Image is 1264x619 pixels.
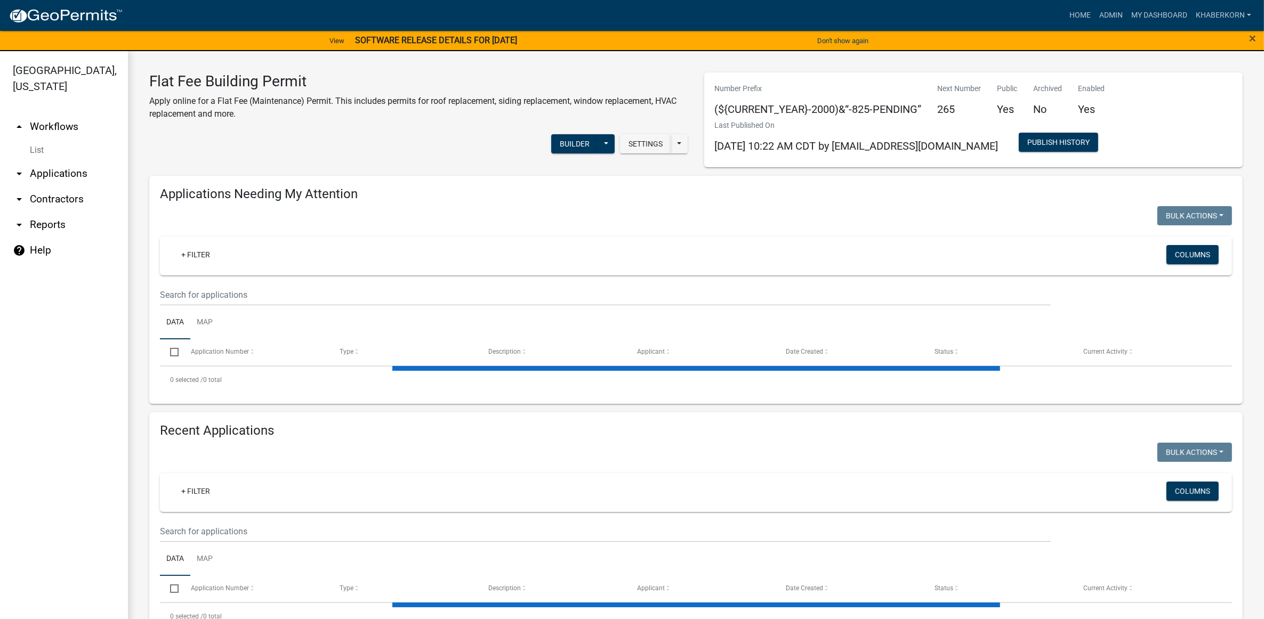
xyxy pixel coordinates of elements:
p: Number Prefix [715,83,922,94]
span: Status [935,584,953,592]
span: Applicant [637,348,665,355]
datatable-header-cell: Date Created [776,339,924,365]
a: My Dashboard [1127,5,1191,26]
button: Close [1249,32,1256,45]
i: arrow_drop_down [13,193,26,206]
button: Settings [620,134,671,153]
datatable-header-cell: Applicant [627,576,776,601]
datatable-header-cell: Type [329,339,478,365]
p: Last Published On [715,120,999,131]
div: 0 total [160,366,1232,393]
a: Map [190,306,219,340]
a: Data [160,306,190,340]
datatable-header-cell: Application Number [180,339,329,365]
button: Publish History [1019,133,1098,152]
span: Type [340,348,353,355]
p: Public [997,83,1018,94]
span: Current Activity [1083,584,1128,592]
datatable-header-cell: Status [924,576,1073,601]
input: Search for applications [160,520,1051,542]
a: View [325,32,349,50]
span: Status [935,348,953,355]
wm-modal-confirm: Workflow Publish History [1019,139,1098,147]
h5: 265 [938,103,981,116]
datatable-header-cell: Select [160,339,180,365]
button: Builder [551,134,598,153]
datatable-header-cell: Description [478,339,627,365]
a: Map [190,542,219,576]
p: Apply online for a Flat Fee (Maintenance) Permit. This includes permits for roof replacement, sid... [149,95,688,120]
input: Search for applications [160,284,1051,306]
i: arrow_drop_down [13,218,26,231]
button: Bulk Actions [1157,443,1232,462]
span: Description [488,348,521,355]
span: Current Activity [1083,348,1128,355]
span: Date Created [786,348,823,355]
datatable-header-cell: Type [329,576,478,601]
span: Application Number [191,348,249,355]
i: help [13,244,26,257]
strong: SOFTWARE RELEASE DETAILS FOR [DATE] [355,35,517,45]
button: Bulk Actions [1157,206,1232,225]
i: arrow_drop_down [13,167,26,180]
h3: Flat Fee Building Permit [149,72,688,91]
span: 0 selected / [170,376,203,384]
a: Home [1065,5,1095,26]
datatable-header-cell: Select [160,576,180,601]
a: Data [160,542,190,576]
p: Next Number [938,83,981,94]
h5: Yes [1078,103,1105,116]
i: arrow_drop_up [13,120,26,133]
button: Don't show again [813,32,873,50]
span: Type [340,584,353,592]
button: Columns [1166,482,1219,501]
datatable-header-cell: Current Activity [1073,576,1222,601]
p: Enabled [1078,83,1105,94]
span: × [1249,31,1256,46]
a: khaberkorn [1191,5,1255,26]
button: Columns [1166,245,1219,264]
datatable-header-cell: Applicant [627,339,776,365]
span: Description [488,584,521,592]
span: [DATE] 10:22 AM CDT by [EMAIL_ADDRESS][DOMAIN_NAME] [715,140,999,152]
datatable-header-cell: Current Activity [1073,339,1222,365]
span: Applicant [637,584,665,592]
a: + Filter [173,482,219,501]
p: Archived [1034,83,1062,94]
datatable-header-cell: Description [478,576,627,601]
span: Application Number [191,584,249,592]
h4: Applications Needing My Attention [160,186,1232,202]
datatable-header-cell: Application Number [180,576,329,601]
span: Date Created [786,584,823,592]
a: Admin [1095,5,1127,26]
datatable-header-cell: Status [924,339,1073,365]
a: + Filter [173,245,219,264]
h4: Recent Applications [160,423,1232,438]
h5: (${CURRENT_YEAR}-2000)&“-825-PENDING” [715,103,922,116]
datatable-header-cell: Date Created [776,576,924,601]
h5: Yes [997,103,1018,116]
h5: No [1034,103,1062,116]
